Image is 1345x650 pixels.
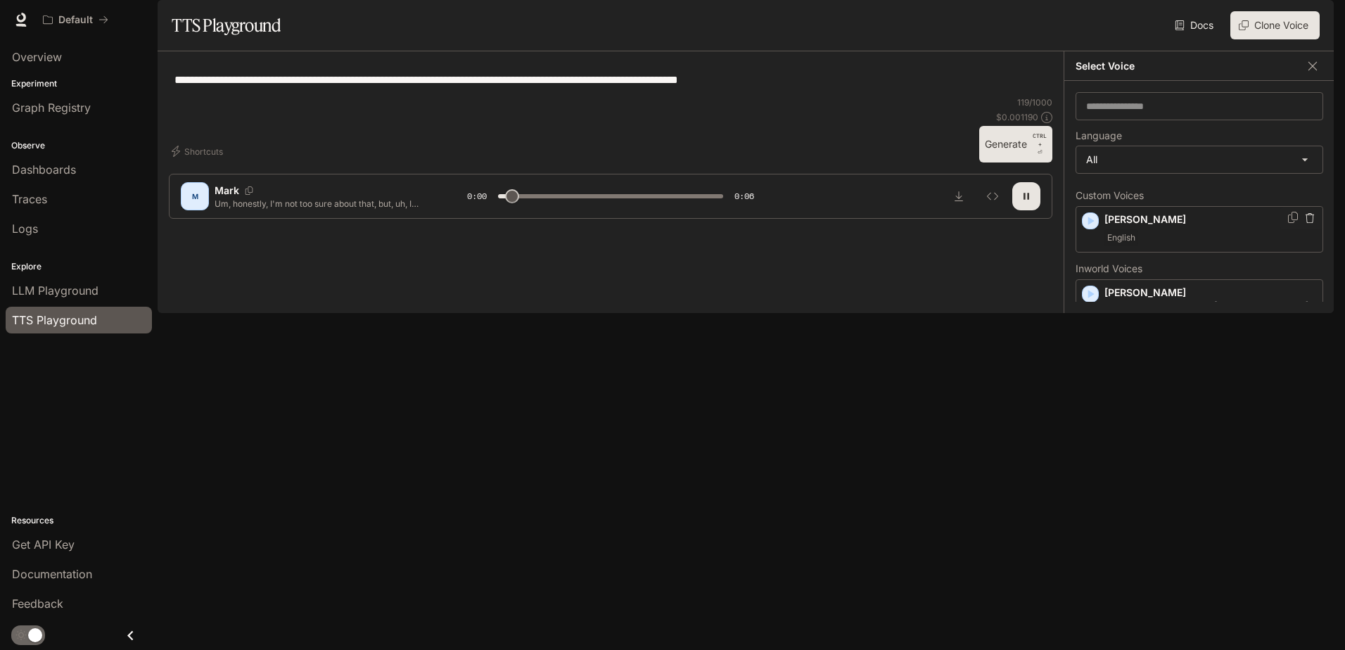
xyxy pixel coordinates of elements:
[184,185,206,208] div: M
[215,184,239,198] p: Mark
[58,14,93,26] p: Default
[1230,11,1320,39] button: Clone Voice
[1104,212,1317,227] p: [PERSON_NAME]
[172,11,281,39] h1: TTS Playground
[979,182,1007,210] button: Inspect
[996,111,1038,123] p: $ 0.001190
[1076,264,1323,274] p: Inworld Voices
[979,126,1052,162] button: GenerateCTRL +⏎
[1076,146,1322,173] div: All
[1017,96,1052,108] p: 119 / 1000
[1286,212,1300,223] button: Copy Voice ID
[467,189,487,203] span: 0:00
[1076,131,1122,141] p: Language
[1104,300,1317,325] p: Deep, smooth middle-aged male French voice. Composed and calm
[169,140,229,162] button: Shortcuts
[1104,229,1138,246] span: English
[1076,191,1323,200] p: Custom Voices
[1033,132,1047,148] p: CTRL +
[215,198,433,210] p: Um, honestly, I'm not too sure about that, but, uh, I kinda remember hearing something about it o...
[1104,286,1317,300] p: [PERSON_NAME]
[945,182,973,210] button: Download audio
[1172,11,1219,39] a: Docs
[239,186,259,195] button: Copy Voice ID
[1033,132,1047,157] p: ⏎
[37,6,115,34] button: All workspaces
[734,189,754,203] span: 0:06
